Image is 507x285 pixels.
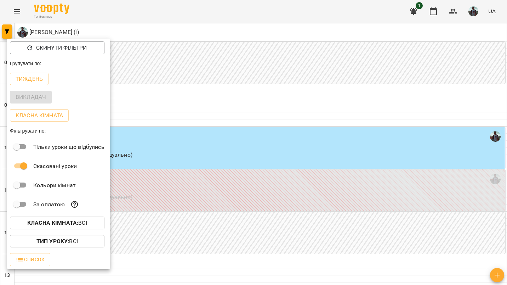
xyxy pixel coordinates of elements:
[27,219,87,227] p: Всі
[36,44,87,52] p: Скинути фільтри
[16,75,43,83] p: Тиждень
[16,111,63,120] p: Класна кімната
[10,253,50,266] button: Список
[10,41,104,54] button: Скинути фільтри
[10,217,104,229] button: Класна кімната:Всі
[7,124,110,137] div: Фільтрувати по:
[36,238,69,245] b: Тип Уроку :
[10,235,104,248] button: Тип Уроку:Всі
[10,109,69,122] button: Класна кімната
[33,162,77,171] p: Скасовані уроки
[10,73,49,85] button: Тиждень
[7,57,110,70] div: Групувати по:
[16,255,45,264] span: Список
[33,181,76,190] p: Кольори кімнат
[33,200,65,209] p: За оплатою
[27,219,78,226] b: Класна кімната :
[33,143,104,151] p: Тільки уроки що відбулись
[36,237,78,246] p: Всі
